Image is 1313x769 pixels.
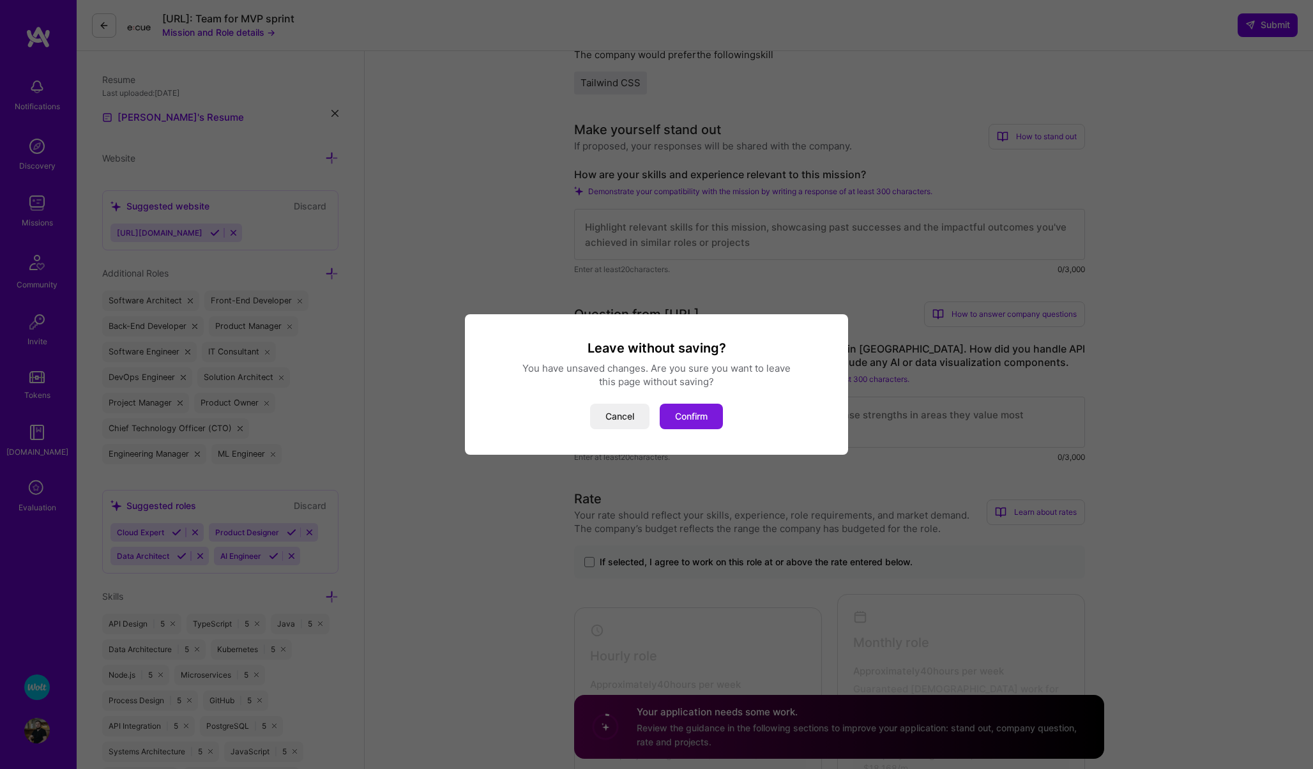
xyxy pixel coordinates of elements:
div: this page without saving? [480,375,833,388]
div: modal [465,314,848,455]
button: Confirm [660,404,723,429]
h3: Leave without saving? [480,340,833,356]
button: Cancel [590,404,649,429]
div: You have unsaved changes. Are you sure you want to leave [480,362,833,375]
